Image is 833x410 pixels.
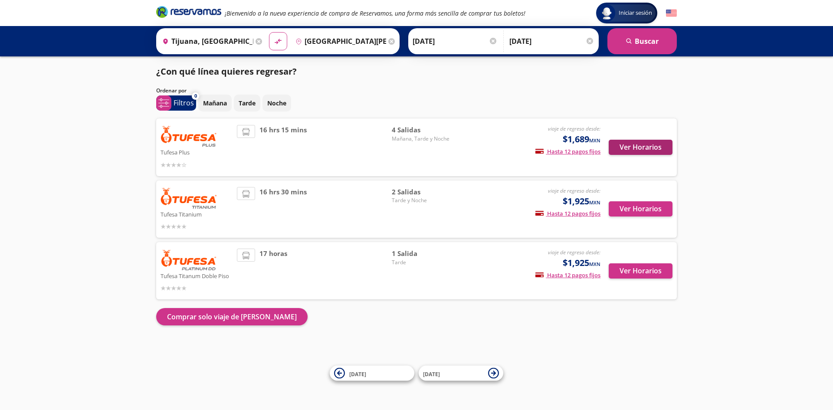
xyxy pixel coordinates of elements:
[563,195,600,208] span: $1,925
[589,261,600,267] small: MXN
[548,125,600,132] em: viaje de regreso desde:
[419,366,503,381] button: [DATE]
[161,270,233,281] p: Tufesa Titanum Doble Piso
[203,98,227,108] p: Mañana
[330,366,414,381] button: [DATE]
[156,65,297,78] p: ¿Con qué línea quieres regresar?
[423,370,440,377] span: [DATE]
[535,210,600,217] span: Hasta 12 pagos fijos
[161,209,233,219] p: Tufesa Titanium
[259,187,307,232] span: 16 hrs 30 mins
[509,30,594,52] input: Opcional
[615,9,656,17] span: Iniciar sesión
[392,125,453,135] span: 4 Salidas
[156,5,221,18] i: Brand Logo
[392,197,453,204] span: Tarde y Noche
[156,308,308,325] button: Comprar solo viaje de [PERSON_NAME]
[267,98,286,108] p: Noche
[161,147,233,157] p: Tufesa Plus
[194,92,197,100] span: 0
[161,249,217,270] img: Tufesa Titanum Doble Piso
[392,259,453,266] span: Tarde
[161,125,217,147] img: Tufesa Plus
[234,95,260,112] button: Tarde
[563,133,600,146] span: $1,689
[259,249,287,293] span: 17 horas
[666,8,677,19] button: English
[609,263,672,279] button: Ver Horarios
[174,98,194,108] p: Filtros
[156,95,196,111] button: 0Filtros
[292,30,387,52] input: Buscar Destino
[563,256,600,269] span: $1,925
[609,201,672,216] button: Ver Horarios
[548,249,600,256] em: viaje de regreso desde:
[589,137,600,144] small: MXN
[262,95,291,112] button: Noche
[413,30,498,52] input: Elegir Fecha
[392,187,453,197] span: 2 Salidas
[392,135,453,143] span: Mañana, Tarde y Noche
[156,87,187,95] p: Ordenar por
[535,271,600,279] span: Hasta 12 pagos fijos
[161,187,217,209] img: Tufesa Titanium
[239,98,256,108] p: Tarde
[607,28,677,54] button: Buscar
[198,95,232,112] button: Mañana
[609,140,672,155] button: Ver Horarios
[159,30,253,52] input: Buscar Origen
[225,9,525,17] em: ¡Bienvenido a la nueva experiencia de compra de Reservamos, una forma más sencilla de comprar tus...
[392,249,453,259] span: 1 Salida
[259,125,307,170] span: 16 hrs 15 mins
[156,5,221,21] a: Brand Logo
[349,370,366,377] span: [DATE]
[535,148,600,155] span: Hasta 12 pagos fijos
[548,187,600,194] em: viaje de regreso desde:
[589,199,600,206] small: MXN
